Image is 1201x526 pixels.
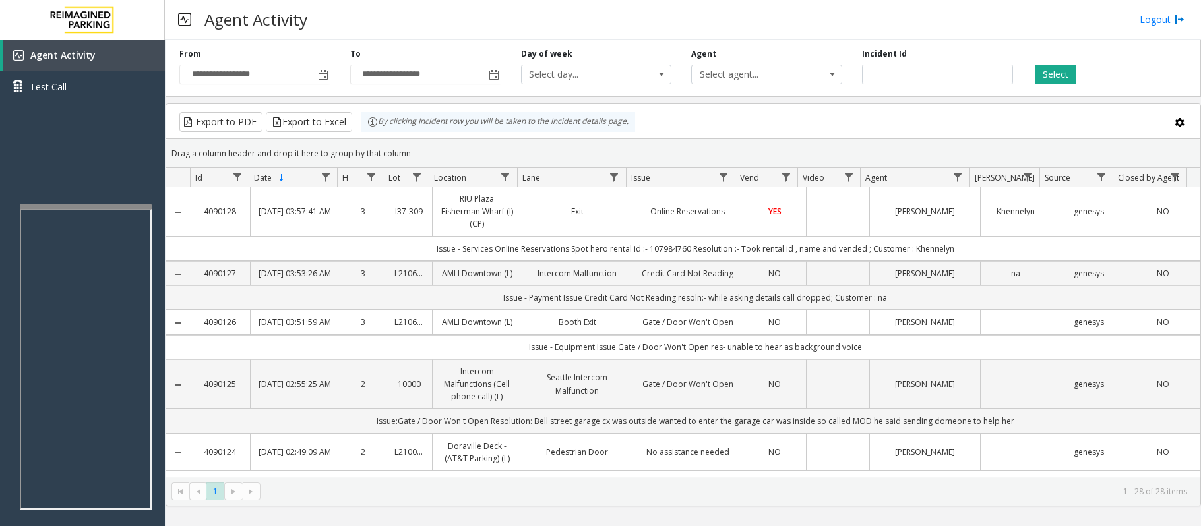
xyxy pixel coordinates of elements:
a: Parker Filter Menu [1018,168,1036,186]
span: Vend [740,172,759,183]
a: 4090127 [198,267,242,279]
a: genesys [1059,378,1117,390]
a: Seattle Intercom Malfunction [530,371,625,396]
a: Closed by Agent Filter Menu [1166,168,1184,186]
a: Pedestrian Door [530,446,625,458]
a: Video Filter Menu [840,168,857,186]
a: H Filter Menu [362,168,380,186]
a: [DATE] 02:49:09 AM [259,446,332,458]
img: pageIcon [178,3,191,36]
a: 2 [348,378,378,390]
td: Issue - Services Online Reservations Spot hero rental id :- 107984760 Resolution :- Took rental i... [190,237,1200,261]
a: [PERSON_NAME] [878,205,972,218]
span: Lane [522,172,540,183]
a: [PERSON_NAME] [878,378,972,390]
span: NO [768,268,781,279]
span: Page 1 [206,482,224,500]
a: AMLI Downtown (L) [441,267,514,279]
a: Gate / Door Won't Open [640,316,735,328]
a: 10000 [394,378,424,390]
td: Issue - Equipment Issue Gate / Door Won't Open res- unable to hear as background voice [190,335,1200,359]
a: Date Filter Menu [317,168,334,186]
a: AMLI Downtown (L) [441,316,514,328]
span: Video [803,172,824,183]
td: No assistance needed [190,471,1200,495]
span: NO [1157,206,1169,217]
a: genesys [1059,446,1117,458]
a: NO [1134,316,1192,328]
a: Gate / Door Won't Open [640,378,735,390]
label: From [179,48,201,60]
span: Id [195,172,202,183]
a: NO [751,316,798,328]
label: Incident Id [862,48,907,60]
span: Agent [865,172,887,183]
div: By clicking Incident row you will be taken to the incident details page. [361,112,635,132]
a: Logout [1140,13,1185,26]
a: 4090125 [198,378,242,390]
a: Lane Filter Menu [605,168,623,186]
span: Toggle popup [315,65,330,84]
a: L21003600 [394,446,424,458]
a: Credit Card Not Reading [640,267,735,279]
span: Test Call [30,80,67,94]
div: Drag a column header and drop it here to group by that column [166,142,1200,165]
span: Sortable [276,173,287,183]
a: NO [751,446,798,458]
a: NO [751,378,798,390]
a: L21063900 [394,316,424,328]
td: Issue:Gate / Door Won't Open Resolution: Bell street garage cx was outside wanted to enter the ga... [190,409,1200,433]
label: Day of week [521,48,572,60]
a: genesys [1059,205,1117,218]
span: NO [768,316,781,328]
a: Agent Activity [3,40,165,71]
a: NO [1134,446,1192,458]
span: NO [768,446,781,457]
a: 4090124 [198,446,242,458]
span: NO [1157,378,1169,390]
a: NO [1134,205,1192,218]
a: [DATE] 02:55:25 AM [259,378,332,390]
a: Location Filter Menu [497,168,514,186]
a: Id Filter Menu [228,168,246,186]
a: RIU Plaza Fisherman Wharf (I) (CP) [441,192,514,231]
a: Online Reservations [640,205,735,218]
span: Source [1045,172,1070,183]
img: 'icon' [13,50,24,61]
a: I37-309 [394,205,424,218]
a: Booth Exit [530,316,625,328]
h3: Agent Activity [198,3,314,36]
span: Toggle popup [486,65,501,84]
a: 4090126 [198,316,242,328]
a: 3 [348,316,378,328]
a: Issue Filter Menu [714,168,732,186]
span: Select day... [522,65,641,84]
a: YES [751,205,798,218]
a: Khennelyn [989,205,1043,218]
span: YES [768,206,782,217]
a: Intercom Malfunction [530,267,625,279]
a: 3 [348,205,378,218]
td: Issue - Payment Issue Credit Card Not Reading resoln:- while asking details call dropped; Custome... [190,285,1200,310]
label: To [350,48,361,60]
a: Collapse Details [166,380,190,390]
span: Select agent... [692,65,811,84]
kendo-pager-info: 1 - 28 of 28 items [268,486,1187,497]
a: [PERSON_NAME] [878,446,972,458]
span: Closed by Agent [1118,172,1179,183]
a: 4090128 [198,205,242,218]
a: NO [1134,378,1192,390]
div: Data table [166,168,1200,477]
a: Intercom Malfunctions (Cell phone call) (L) [441,365,514,403]
span: [PERSON_NAME] [975,172,1035,183]
a: L21063900 [394,267,424,279]
span: Issue [631,172,650,183]
a: Collapse Details [166,269,190,279]
img: logout [1174,13,1185,26]
span: H [342,172,348,183]
img: infoIcon.svg [367,117,378,127]
a: Lot Filter Menu [408,168,425,186]
a: 2 [348,446,378,458]
a: Vend Filter Menu [777,168,795,186]
a: Collapse Details [166,207,190,218]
